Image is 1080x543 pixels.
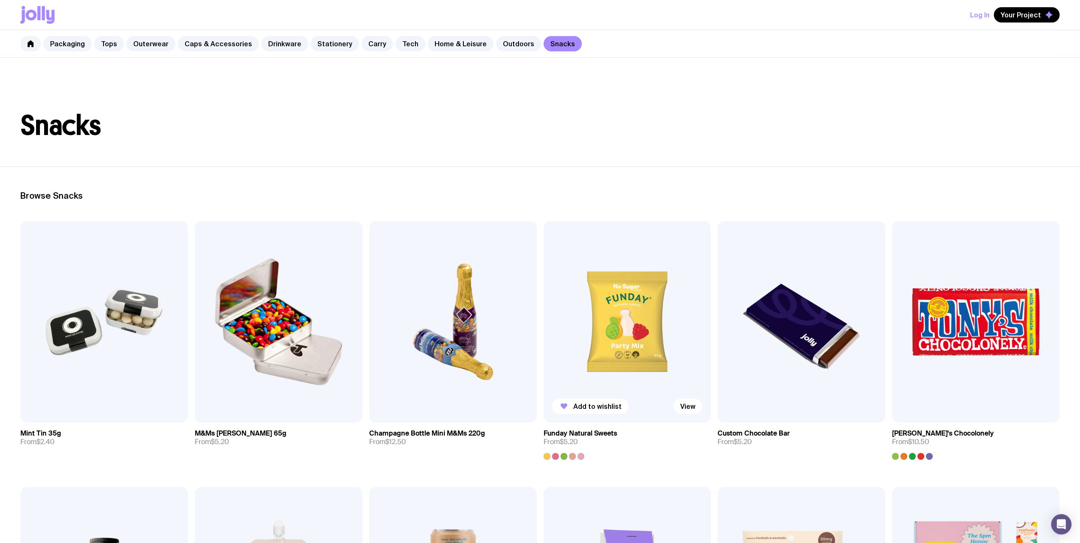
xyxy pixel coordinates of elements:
a: Funday Natural SweetsFrom$5.20 [544,422,711,460]
span: From [369,438,406,446]
a: Carry [362,36,393,51]
span: From [195,438,229,446]
h2: Browse Snacks [20,191,1060,201]
h3: M&Ms [PERSON_NAME] 65g [195,429,286,438]
a: Snacks [544,36,582,51]
span: $12.50 [385,437,406,446]
a: Outdoors [496,36,541,51]
span: From [20,438,55,446]
span: $5.20 [560,437,578,446]
div: Open Intercom Messenger [1051,514,1072,535]
span: From [718,438,752,446]
a: Home & Leisure [428,36,494,51]
a: Tech [396,36,425,51]
h3: [PERSON_NAME]'s Chocolonely [892,429,994,438]
a: M&Ms [PERSON_NAME] 65gFrom$5.20 [195,422,362,453]
a: Packaging [43,36,92,51]
span: $10.50 [908,437,929,446]
a: [PERSON_NAME]'s ChocolonelyFrom$10.50 [892,422,1060,460]
a: View [673,399,702,414]
span: Add to wishlist [573,402,622,411]
h1: Snacks [20,112,1060,139]
a: Caps & Accessories [178,36,259,51]
a: Stationery [311,36,359,51]
a: Outerwear [126,36,175,51]
span: $2.40 [36,437,55,446]
span: From [544,438,578,446]
h3: Champagne Bottle Mini M&Ms 220g [369,429,485,438]
span: $5.20 [211,437,229,446]
a: Champagne Bottle Mini M&Ms 220gFrom$12.50 [369,422,537,453]
h3: Mint Tin 35g [20,429,61,438]
h3: Custom Chocolate Bar [718,429,790,438]
button: Add to wishlist [552,399,628,414]
a: Mint Tin 35gFrom$2.40 [20,422,188,453]
button: Log In [970,7,990,23]
span: From [892,438,929,446]
a: Tops [94,36,124,51]
a: Drinkware [261,36,308,51]
button: Your Project [994,7,1060,23]
span: Your Project [1001,11,1041,19]
a: Custom Chocolate BarFrom$5.20 [718,422,885,453]
h3: Funday Natural Sweets [544,429,617,438]
span: $5.20 [734,437,752,446]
